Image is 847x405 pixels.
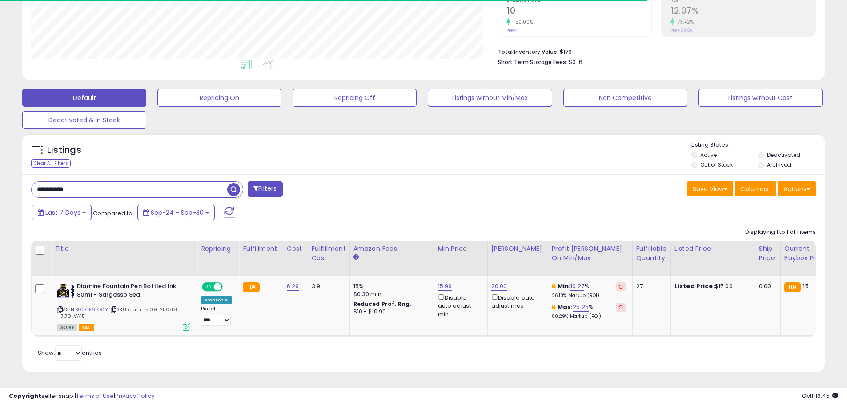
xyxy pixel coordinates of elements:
[552,282,626,299] div: %
[767,161,791,168] label: Archived
[57,324,77,331] span: All listings currently available for purchase on Amazon
[573,303,589,312] a: 25.25
[57,306,182,319] span: | SKU: diami-5.09-25088---17.70-VA15
[636,244,667,263] div: Fulfillable Quantity
[700,161,733,168] label: Out of Stock
[353,300,412,308] b: Reduced Prof. Rng.
[759,244,777,263] div: Ship Price
[47,144,81,156] h5: Listings
[802,392,838,400] span: 2025-10-11 16:45 GMT
[287,282,299,291] a: 6.29
[353,253,359,261] small: Amazon Fees.
[552,304,555,310] i: This overrides the store level max markup for this listing
[9,392,41,400] strong: Copyright
[428,89,552,107] button: Listings without Min/Max
[558,303,573,311] b: Max:
[93,209,134,217] span: Compared to:
[353,290,427,298] div: $0.30 min
[619,284,623,289] i: Revert to store-level Min Markup
[619,305,623,309] i: Revert to store-level Max Markup
[287,244,304,253] div: Cost
[22,89,146,107] button: Default
[563,89,687,107] button: Non Competitive
[759,282,774,290] div: 0.00
[740,184,768,193] span: Columns
[76,392,114,400] a: Terms of Use
[735,181,776,196] button: Columns
[767,151,800,159] label: Deactivated
[552,293,626,299] p: 26.10% Markup (ROI)
[803,282,808,290] span: 15
[201,244,235,253] div: Repricing
[353,308,427,316] div: $10 - $10.90
[674,282,715,290] b: Listed Price:
[221,283,236,291] span: OFF
[32,205,92,220] button: Last 7 Days
[57,282,75,300] img: 51JqpHn+NsL._SL40_.jpg
[31,159,71,168] div: Clear All Filters
[22,111,146,129] button: Deactivated & In Stock
[674,19,694,25] small: 73.42%
[687,181,733,196] button: Save View
[670,6,815,18] h2: 12.07%
[552,313,626,320] p: 80.29% Markup (ROI)
[312,282,343,290] div: 3.9
[491,293,541,310] div: Disable auto adjust max
[353,244,430,253] div: Amazon Fees
[243,244,279,253] div: Fulfillment
[157,89,281,107] button: Repricing On
[745,228,816,237] div: Displaying 1 to 1 of 1 items
[491,282,507,291] a: 20.00
[438,244,484,253] div: Min Price
[552,303,626,320] div: %
[698,89,823,107] button: Listings without Cost
[569,58,582,66] span: $0.16
[201,306,232,326] div: Preset:
[312,244,346,263] div: Fulfillment Cost
[77,282,185,301] b: Diamine Fountain Pen Bottled Ink, 80ml - Sargasso Sea
[498,58,567,66] b: Short Term Storage Fees:
[636,282,664,290] div: 27
[552,283,555,289] i: This overrides the store level min markup for this listing
[674,244,751,253] div: Listed Price
[700,151,717,159] label: Active
[548,241,632,276] th: The percentage added to the cost of goods (COGS) that forms the calculator for Min & Max prices.
[248,181,282,197] button: Filters
[438,293,481,318] div: Disable auto adjust min
[38,349,102,357] span: Show: entries
[353,282,427,290] div: 15%
[151,208,204,217] span: Sep-24 - Sep-30
[674,282,748,290] div: $15.00
[57,282,190,330] div: ASIN:
[55,244,193,253] div: Title
[784,244,830,263] div: Current Buybox Price
[691,141,825,149] p: Listing States:
[201,296,232,304] div: Amazon AI
[491,244,544,253] div: [PERSON_NAME]
[506,6,651,18] h2: 10
[115,392,154,400] a: Privacy Policy
[498,46,809,56] li: $176
[9,392,154,401] div: seller snap | |
[79,324,94,331] span: FBA
[784,282,801,292] small: FBA
[510,19,533,25] small: 150.00%
[506,28,519,33] small: Prev: 4
[778,181,816,196] button: Actions
[243,282,259,292] small: FBA
[552,244,629,263] div: Profit [PERSON_NAME] on Min/Max
[670,28,692,33] small: Prev: 6.96%
[293,89,417,107] button: Repricing Off
[137,205,215,220] button: Sep-24 - Sep-30
[558,282,571,290] b: Min:
[438,282,452,291] a: 15.99
[203,283,214,291] span: ON
[45,208,80,217] span: Last 7 Days
[75,306,108,313] a: B00CF6TO0Y
[570,282,584,291] a: 10.27
[498,48,558,56] b: Total Inventory Value:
